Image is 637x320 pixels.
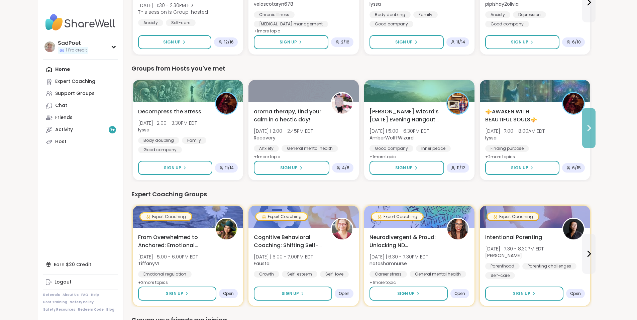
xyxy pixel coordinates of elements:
[342,165,349,171] span: 4 / 8
[55,78,95,85] div: Expert Coaching
[369,1,381,7] b: lyssa
[456,39,465,45] span: 11 / 14
[254,11,295,18] div: Chronic Illness
[282,291,299,297] span: Sign Up
[332,93,352,114] img: Recovery
[522,263,576,270] div: Parenting challenges
[55,126,73,133] div: Activity
[513,291,530,297] span: Sign Up
[138,161,212,175] button: Sign Up
[63,293,79,297] a: About Us
[395,165,413,171] span: Sign Up
[572,39,581,45] span: 6 / 10
[140,213,191,220] div: Expert Coaching
[339,291,349,296] span: Open
[106,307,114,312] a: Blog
[43,258,118,271] div: Earn $20 Credit
[138,233,208,249] span: From Overwhelmed to Anchored: Emotional Regulation
[216,93,237,114] img: lyssa
[485,108,555,124] span: ⚜️AWAKEN WITH BEAUTIFUL SOULS⚜️
[109,127,115,133] span: 9 +
[416,145,451,152] div: Inner peace
[369,128,429,134] span: [DATE] | 5:00 - 6:30PM EDT
[320,271,349,278] div: Self-love
[131,190,592,199] div: Expert Coaching Groups
[44,41,55,52] img: SadPoet
[369,134,414,141] b: AmberWolffWizard
[485,263,520,270] div: Parenthood
[55,90,95,97] div: Support Groups
[413,11,438,18] div: Family
[254,271,279,278] div: Growth
[485,21,529,27] div: Good company
[332,219,352,239] img: Fausta
[485,252,522,259] b: [PERSON_NAME]
[485,1,519,7] b: pipishay2olivia
[369,287,448,301] button: Sign Up
[138,271,192,278] div: Emotional regulation
[410,271,466,278] div: General mental health
[254,233,323,249] span: Cognitive Behavioral Coaching: Shifting Self-Talk
[457,165,465,171] span: 11 / 12
[166,19,196,26] div: Self-care
[254,35,328,49] button: Sign Up
[454,291,465,296] span: Open
[78,307,104,312] a: Redeem Code
[254,108,323,124] span: aroma therapy, find your calm in a hectic day!
[81,293,88,297] a: FAQ
[369,271,407,278] div: Career stress
[369,108,439,124] span: [PERSON_NAME] Wizard’s [DATE] Evening Hangout Den 🐺🪄
[256,213,307,220] div: Expert Coaching
[43,300,67,305] a: Host Training
[282,271,317,278] div: Self-esteem
[138,9,208,15] span: This session is Group-hosted
[43,11,118,34] img: ShareWell Nav Logo
[224,39,234,45] span: 12 / 16
[280,39,297,45] span: Sign Up
[43,276,118,288] a: Logout
[70,300,94,305] a: Safety Policy
[138,19,163,26] div: Anxiety
[163,39,181,45] span: Sign Up
[138,2,208,9] span: [DATE] | 1:30 - 2:30PM EDT
[164,165,181,171] span: Sign Up
[166,291,183,297] span: Sign Up
[254,145,279,152] div: Anxiety
[488,213,538,220] div: Expert Coaching
[563,219,584,239] img: Natasha
[138,253,198,260] span: [DATE] | 5:00 - 6:00PM EDT
[511,165,528,171] span: Sign Up
[91,293,99,297] a: Help
[254,161,329,175] button: Sign Up
[485,287,563,301] button: Sign Up
[395,39,413,45] span: Sign Up
[43,307,75,312] a: Safety Resources
[254,253,313,260] span: [DATE] | 6:00 - 7:00PM EDT
[254,287,332,301] button: Sign Up
[43,76,118,88] a: Expert Coaching
[513,11,546,18] div: Depression
[43,112,118,124] a: Friends
[369,161,444,175] button: Sign Up
[369,253,428,260] span: [DATE] | 6:30 - 7:30PM EDT
[66,47,87,53] span: 1 Pro credit
[397,291,415,297] span: Sign Up
[138,108,201,116] span: Decompress the Stress
[43,100,118,112] a: Chat
[341,39,349,45] span: 2 / 16
[138,137,179,144] div: Body doubling
[280,165,298,171] span: Sign Up
[55,114,73,121] div: Friends
[138,120,197,126] span: [DATE] | 2:00 - 3:30PM EDT
[511,39,528,45] span: Sign Up
[138,126,149,133] b: lyssa
[282,145,338,152] div: General mental health
[485,161,559,175] button: Sign Up
[43,124,118,136] a: Activity9+
[572,165,581,171] span: 6 / 15
[485,35,559,49] button: Sign Up
[55,138,67,145] div: Host
[369,35,444,49] button: Sign Up
[254,260,270,267] b: Fausta
[485,145,529,152] div: Finding purpose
